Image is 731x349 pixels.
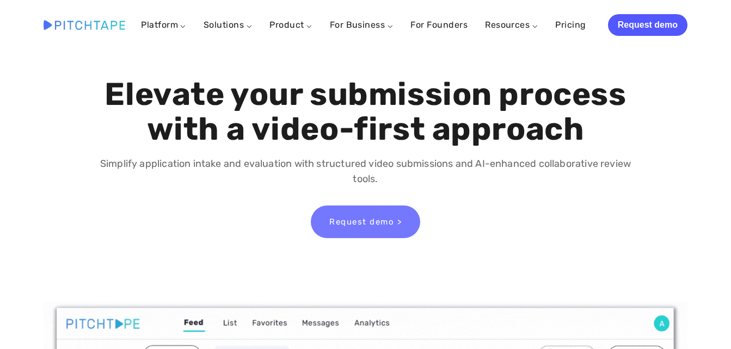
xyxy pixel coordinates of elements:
[204,20,252,30] a: Solutions ⌵
[608,14,687,36] a: Request demo
[269,20,312,30] a: Product ⌵
[330,20,394,30] a: For Business ⌵
[99,156,632,188] p: Simplify application intake and evaluation with structured video submissions and AI-enhanced coll...
[410,15,468,35] a: For Founders
[311,205,420,238] a: Request demo >
[99,77,632,147] h1: Elevate your submission process with a video-first approach
[485,20,538,30] a: Resources ⌵
[44,20,125,29] img: Pitchtape | Video Submission Management Software
[555,15,586,35] a: Pricing
[141,20,186,30] a: Platform ⌵
[677,297,731,349] iframe: Chat Widget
